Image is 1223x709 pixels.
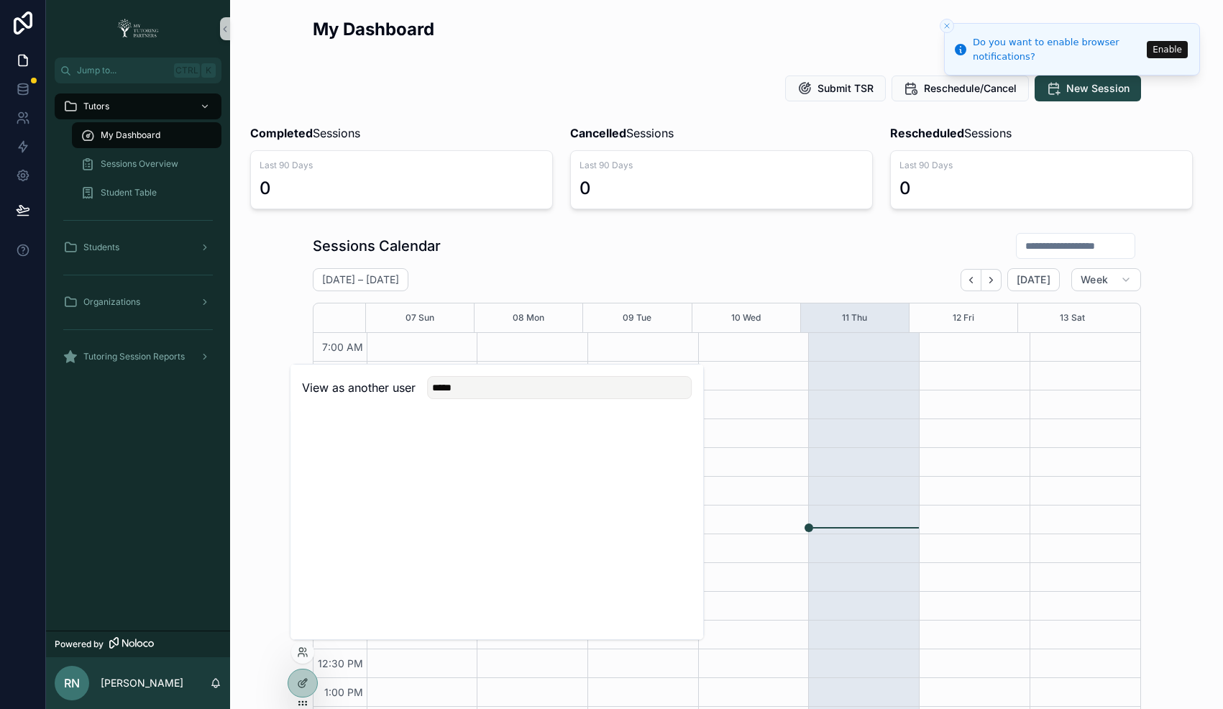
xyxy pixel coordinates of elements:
[174,63,200,78] span: Ctrl
[113,17,163,40] img: App logo
[55,58,221,83] button: Jump to...CtrlK
[46,83,230,388] div: scrollable content
[981,269,1002,291] button: Next
[321,686,367,698] span: 1:00 PM
[72,122,221,148] a: My Dashboard
[250,124,360,142] span: Sessions
[55,93,221,119] a: Tutors
[899,177,911,200] div: 0
[890,124,1012,142] span: Sessions
[817,81,874,96] span: Submit TSR
[314,657,367,669] span: 12:30 PM
[961,269,981,291] button: Back
[623,303,651,332] button: 09 Tue
[77,65,168,76] span: Jump to...
[1035,76,1141,101] button: New Session
[580,160,864,171] span: Last 90 Days
[924,81,1017,96] span: Reschedule/Cancel
[101,676,183,690] p: [PERSON_NAME]
[785,76,886,101] button: Submit TSR
[55,234,221,260] a: Students
[1060,303,1085,332] button: 13 Sat
[250,126,313,140] strong: Completed
[72,180,221,206] a: Student Table
[314,628,367,641] span: 12:00 PM
[1147,41,1188,58] button: Enable
[55,344,221,370] a: Tutoring Session Reports
[570,126,626,140] strong: Cancelled
[513,303,544,332] button: 08 Mon
[260,177,271,200] div: 0
[892,76,1029,101] button: Reschedule/Cancel
[890,126,964,140] strong: Rescheduled
[731,303,761,332] button: 10 Wed
[64,674,80,692] span: RN
[302,379,416,396] h2: View as another user
[101,187,157,198] span: Student Table
[1066,81,1130,96] span: New Session
[899,160,1183,171] span: Last 90 Days
[203,65,214,76] span: K
[55,289,221,315] a: Organizations
[101,158,178,170] span: Sessions Overview
[580,177,591,200] div: 0
[319,341,367,353] span: 7:00 AM
[406,303,434,332] button: 07 Sun
[1081,273,1108,286] span: Week
[1007,268,1060,291] button: [DATE]
[313,236,441,256] h1: Sessions Calendar
[322,273,399,287] h2: [DATE] – [DATE]
[83,101,109,112] span: Tutors
[953,303,974,332] button: 12 Fri
[83,296,140,308] span: Organizations
[940,19,954,33] button: Close toast
[842,303,867,332] button: 11 Thu
[313,17,434,41] h2: My Dashboard
[973,35,1142,63] div: Do you want to enable browser notifications?
[72,151,221,177] a: Sessions Overview
[260,160,544,171] span: Last 90 Days
[1071,268,1140,291] button: Week
[83,242,119,253] span: Students
[46,631,230,657] a: Powered by
[101,129,160,141] span: My Dashboard
[1017,273,1050,286] span: [DATE]
[83,351,185,362] span: Tutoring Session Reports
[55,639,104,650] span: Powered by
[570,124,674,142] span: Sessions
